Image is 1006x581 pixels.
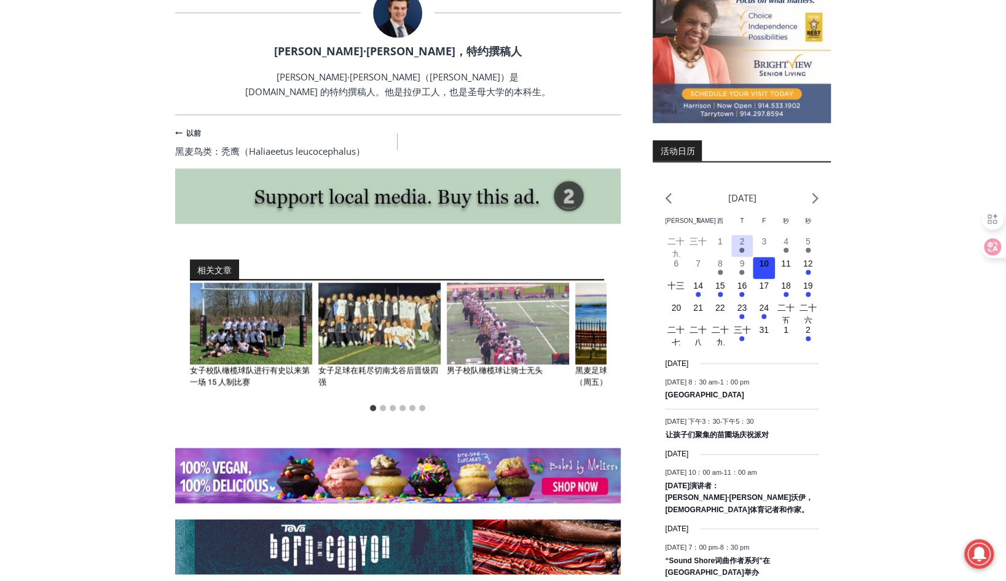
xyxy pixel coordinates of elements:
font: [DOMAIN_NAME] 实习生 [340,126,552,146]
div: 1/6 [190,283,312,397]
font: [DATE] 7：00 pm [665,543,717,550]
em: 有事件 [718,270,723,275]
em: 有事件 [784,248,788,252]
button: 转到幻灯片 5 [409,405,415,411]
font: 8：30 pm [720,543,749,550]
font: 14 [693,280,703,290]
a: 女子足球在耗尽切南戈谷后晋级四强 [318,365,438,387]
div: 4 的 6 [575,283,698,397]
a: 女子校队橄榄球队进行有史以来第一场 15 人制比赛 [190,365,310,387]
button: 转至幻灯片 6 [419,405,425,411]
font: 24 [759,302,769,312]
font: 以前 [186,128,202,138]
button: 5 有事件 [797,235,819,257]
nav: 职位 [175,125,621,159]
font: 10 [759,258,769,268]
font: 秒 [805,217,811,224]
a: [GEOGRAPHIC_DATA] [665,390,744,400]
img: 梅丽莎烘焙 [175,448,621,503]
button: 31 [753,323,775,345]
font: 三十 [690,236,707,246]
em: 有事件 [806,336,811,341]
div: 2 的 6 [318,283,441,397]
font: 9 [739,258,744,268]
button: 18 有事件 [775,279,797,301]
a: [PERSON_NAME]庇护所秋季嘉年华：[DATE] [1,122,178,153]
button: 2 有事件 [797,323,819,345]
div: Co-sponsored by Westchester County Parks [128,36,171,101]
button: 6 [665,257,687,279]
font: 5 [806,236,811,246]
div: 四 [731,216,753,235]
img: 支持本地媒体，购买此广告 [175,168,621,224]
font: 秒 [783,217,789,224]
font: 20 [671,302,681,312]
a: 下个月 [812,192,819,204]
a: 上个月 [665,192,672,204]
font: [PERSON_NAME] [665,217,715,224]
button: 9 有事件 [731,257,753,279]
button: 11 [775,257,797,279]
font: [DATE] [665,449,688,458]
em: 有事件 [784,292,788,297]
font: 15 [715,280,725,290]
font: 黑麦鸟类：秃鹰（Haliaeetus leucocephalus） [175,145,365,157]
font: - [718,378,720,385]
font: [PERSON_NAME]·[PERSON_NAME]（[PERSON_NAME]）是 [DOMAIN_NAME] 的特约撰稿人。他是拉伊工人，也是圣母大学的本科生。 [245,71,551,98]
div: 1 [128,104,134,116]
font: [DATE] 下午3：30 [665,417,720,424]
button: 16 有事件 [731,279,753,301]
font: 2 [739,236,744,246]
button: 三十 [687,235,709,257]
button: 12 有事件 [797,257,819,279]
font: 7 [696,258,701,268]
em: 有事件 [739,292,744,297]
button: 转至幻灯片 4 [399,405,406,411]
font: [DATE] [665,359,688,367]
font: 相关文章 [197,265,232,275]
font: 11 [781,258,791,268]
button: 转到幻灯片 1 [370,405,376,411]
font: 16 [737,280,747,290]
img: （照片：黑麦女子校队足球队将前往纽约州四强赛，以期重演 2023 年。图片来源：Alvar Lee。 [318,283,441,364]
font: 西 [717,217,723,224]
button: 20 [665,301,687,323]
a: 黑麦男孩校队足球 2013-10-21 @ Sleep Hollow [447,283,569,364]
font: [DATE] 10：00 am [665,468,721,475]
font: T [740,217,744,224]
div: 星期三 [709,216,731,235]
a: “Sound Shore词曲作者系列”在[GEOGRAPHIC_DATA]举办 [665,556,770,577]
button: 3 [753,235,775,257]
button: 21 [687,301,709,323]
font: - [721,469,724,476]
em: 有事件 [806,270,811,275]
font: 3 [761,236,766,246]
font: 12 [803,258,813,268]
font: 2 [806,324,811,334]
div: "At the 10am stand-up meeting, each intern gets a chance to take [PERSON_NAME] and the other inte... [310,1,581,119]
button: 转到幻灯片 3 [390,405,396,411]
font: - [720,418,722,425]
font: [DATE] 8：30 am [665,378,717,385]
a: [DOMAIN_NAME] 实习生 [296,119,595,153]
a: 以前黑麦鸟类：秃鹰（Haliaeetus leucocephalus） [175,125,398,159]
font: 活动日历 [660,146,694,156]
button: 10 [753,257,775,279]
button: 十三 [665,279,687,301]
font: F [762,217,766,224]
font: [DATE] [728,191,756,203]
font: 下午5：30 [722,417,753,424]
font: 二十九 [667,236,685,259]
div: 星期六 [775,216,797,235]
font: 6 [674,258,678,268]
font: 18 [781,280,791,290]
a: [PERSON_NAME]·[PERSON_NAME]，特约撰稿人 [274,44,522,58]
font: T [696,217,700,224]
button: 二十九 [709,323,731,345]
img: （照片：2022 年黑麦女子橄榄球队。 [190,283,312,364]
font: [DATE] [665,524,688,532]
font: 二十九 [712,324,729,347]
